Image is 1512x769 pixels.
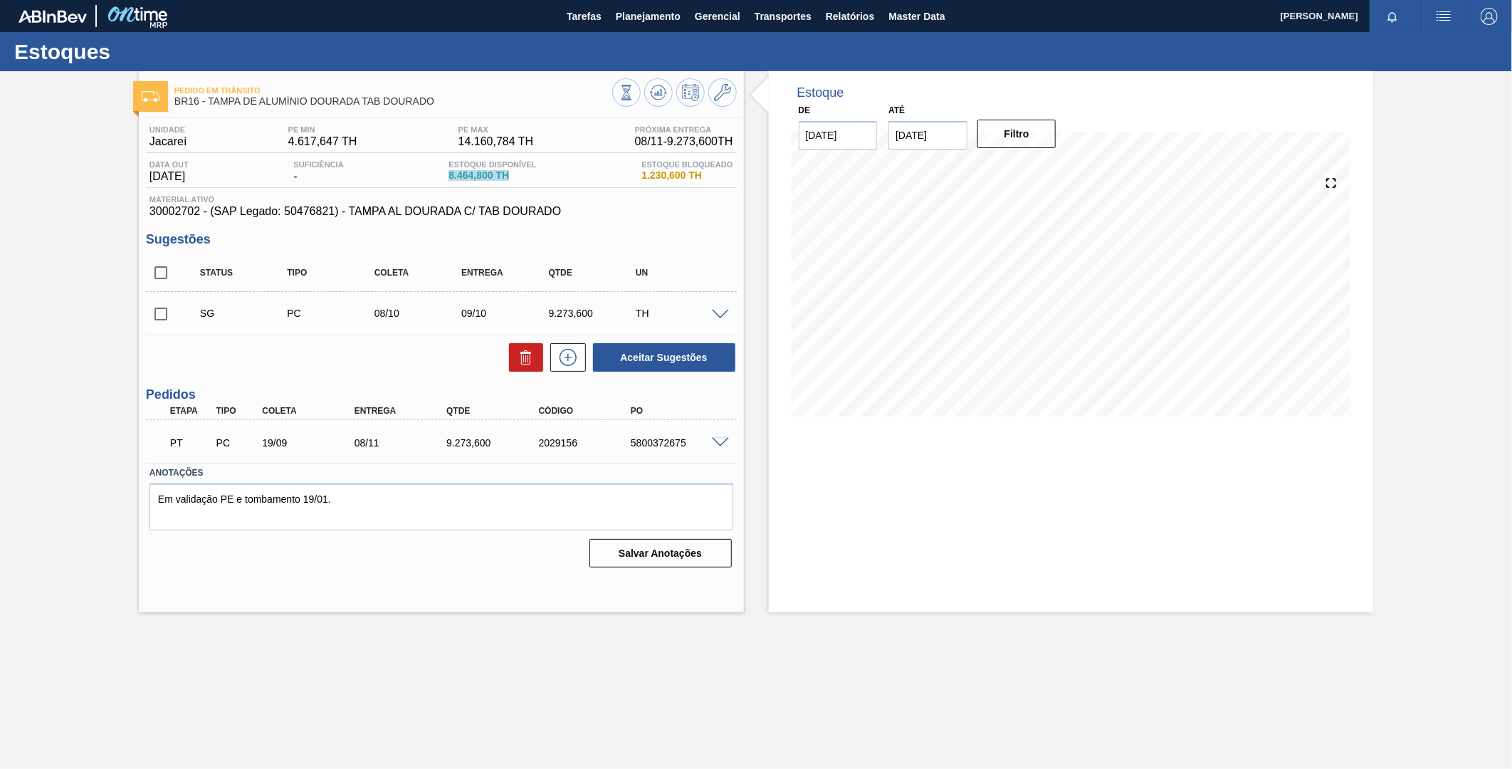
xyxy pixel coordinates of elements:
[799,105,811,115] label: De
[1481,8,1498,25] img: Logout
[545,268,644,278] div: Qtde
[458,268,556,278] div: Entrega
[443,406,547,416] div: Qtde
[283,308,382,319] div: Pedido de Compra
[632,308,730,319] div: TH
[149,170,189,183] span: [DATE]
[149,463,733,483] label: Anotações
[288,125,357,134] span: PE MIN
[448,170,536,181] span: 8.464,800 TH
[535,406,639,416] div: Código
[258,406,362,416] div: Coleta
[1370,6,1415,26] button: Notificações
[290,160,347,183] div: -
[676,78,705,107] button: Programar Estoque
[1435,8,1452,25] img: userActions
[149,483,733,530] textarea: Em validação PE e tombamento 19/01.
[888,121,967,150] input: dd/mm/yyyy
[977,120,1056,148] button: Filtro
[288,135,357,148] span: 4.617,647 TH
[443,437,547,449] div: 9.273,600
[535,437,639,449] div: 2029156
[641,160,733,169] span: Estoque Bloqueado
[458,135,534,148] span: 14.160,784 TH
[543,343,586,372] div: Nova sugestão
[149,205,733,218] span: 30002702 - (SAP Legado: 50476821) - TAMPA AL DOURADA C/ TAB DOURADO
[632,268,730,278] div: UN
[174,96,612,107] span: BR16 - TAMPA DE ALUMÍNIO DOURADA TAB DOURADO
[149,195,733,204] span: Material ativo
[458,125,534,134] span: PE MAX
[502,343,543,372] div: Excluir Sugestões
[593,343,735,372] button: Aceitar Sugestões
[641,170,733,181] span: 1.230,600 TH
[695,8,740,25] span: Gerencial
[888,105,905,115] label: Até
[612,78,641,107] button: Visão Geral dos Estoques
[196,268,295,278] div: Status
[888,8,945,25] span: Master Data
[149,160,189,169] span: Data out
[567,8,602,25] span: Tarefas
[371,268,469,278] div: Coleta
[797,85,844,100] div: Estoque
[351,406,455,416] div: Entrega
[627,437,731,449] div: 5800372675
[708,78,737,107] button: Ir ao Master Data / Geral
[644,78,673,107] button: Atualizar Gráfico
[142,91,159,102] img: Ícone
[174,86,612,95] span: Pedido em Trânsito
[213,437,261,449] div: Pedido de Compra
[351,437,455,449] div: 08/11/2025
[213,406,261,416] div: Tipo
[146,232,737,247] h3: Sugestões
[458,308,556,319] div: 09/10/2025
[755,8,812,25] span: Transportes
[371,308,469,319] div: 08/10/2025
[635,135,733,148] span: 08/11 - 9.273,600 TH
[293,160,343,169] span: Suficiência
[167,406,215,416] div: Etapa
[258,437,362,449] div: 19/09/2025
[149,135,187,148] span: Jacareí
[149,125,187,134] span: Unidade
[545,308,644,319] div: 9.273,600
[627,406,731,416] div: PO
[170,437,211,449] p: PT
[167,427,215,459] div: Pedido em Trânsito
[283,268,382,278] div: Tipo
[799,121,878,150] input: dd/mm/yyyy
[146,387,737,402] h3: Pedidos
[448,160,536,169] span: Estoque Disponível
[586,342,737,373] div: Aceitar Sugestões
[635,125,733,134] span: Próxima Entrega
[196,308,295,319] div: Sugestão Criada
[826,8,874,25] span: Relatórios
[616,8,681,25] span: Planejamento
[14,43,267,60] h1: Estoques
[589,539,732,567] button: Salvar Anotações
[19,10,87,23] img: TNhmsLtSVTkK8tSr43FrP2fwEKptu5GPRR3wAAAABJRU5ErkJggg==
